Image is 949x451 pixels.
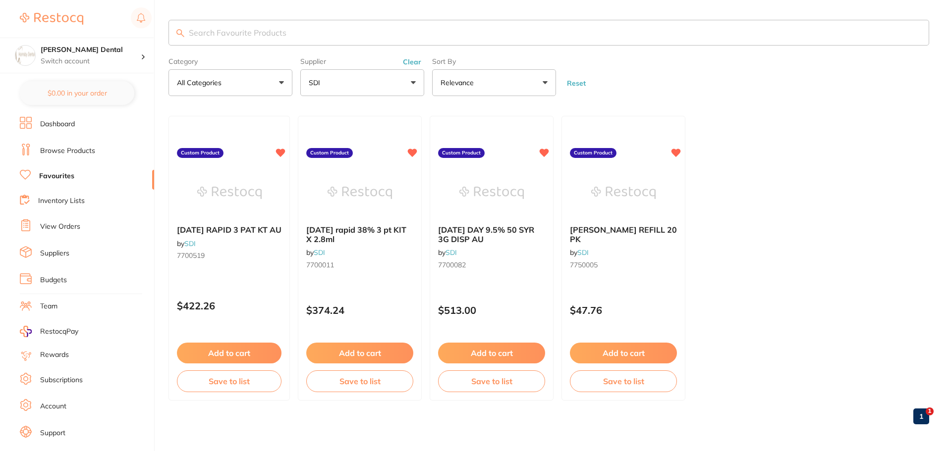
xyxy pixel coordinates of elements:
[309,78,324,88] p: SDI
[905,407,929,431] iframe: Intercom live chat
[926,407,934,415] span: 1
[577,248,589,257] a: SDI
[306,225,406,244] span: [DATE] rapid 38% 3 pt KIT X 2.8ml
[306,304,413,316] p: $374.24
[459,168,524,217] img: POLA DAY 9.5% 50 SYR 3G DISP AU
[306,248,325,257] span: by
[432,57,556,65] label: Sort By
[446,248,457,257] a: SDI
[570,225,677,244] b: EVA REFILL 20 PK
[438,370,545,392] button: Save to list
[306,260,334,269] span: 7700011
[300,69,424,96] button: SDI
[40,375,83,385] a: Subscriptions
[168,69,292,96] button: All Categories
[300,57,424,65] label: Supplier
[40,146,95,156] a: Browse Products
[591,168,656,217] img: EVA REFILL 20 PK
[913,406,929,426] a: 1
[438,248,457,257] span: by
[570,225,677,244] span: [PERSON_NAME] REFILL 20 PK
[168,20,929,46] input: Search Favourite Products
[570,248,589,257] span: by
[438,225,545,244] b: POLA DAY 9.5% 50 SYR 3G DISP AU
[400,57,424,66] button: Clear
[438,148,485,158] label: Custom Product
[41,56,141,66] p: Switch account
[570,148,616,158] label: Custom Product
[40,401,66,411] a: Account
[564,79,589,88] button: Reset
[438,225,534,244] span: [DATE] DAY 9.5% 50 SYR 3G DISP AU
[20,81,134,105] button: $0.00 in your order
[177,78,225,88] p: All Categories
[570,343,677,363] button: Add to cart
[306,343,413,363] button: Add to cart
[40,249,69,258] a: Suppliers
[314,248,325,257] a: SDI
[20,326,32,337] img: RestocqPay
[20,7,83,30] a: Restocq Logo
[306,148,353,158] label: Custom Product
[20,326,78,337] a: RestocqPay
[20,13,83,25] img: Restocq Logo
[168,57,292,65] label: Category
[40,119,75,129] a: Dashboard
[41,45,141,55] h4: Hornsby Dental
[438,304,545,316] p: $513.00
[570,370,677,392] button: Save to list
[40,327,78,337] span: RestocqPay
[438,260,466,269] span: 7700082
[177,239,196,248] span: by
[441,78,478,88] p: Relevance
[177,370,281,392] button: Save to list
[432,69,556,96] button: Relevance
[438,343,545,363] button: Add to cart
[177,300,281,311] p: $422.26
[306,225,413,244] b: Pola rapid 38% 3 pt KIT X 2.8ml
[306,370,413,392] button: Save to list
[177,251,205,260] span: 7700519
[40,222,80,232] a: View Orders
[40,428,65,438] a: Support
[570,260,598,269] span: 7750005
[15,46,35,65] img: Hornsby Dental
[177,148,223,158] label: Custom Product
[328,168,392,217] img: Pola rapid 38% 3 pt KIT X 2.8ml
[197,168,262,217] img: POLA RAPID 3 PAT KT AU
[570,304,677,316] p: $47.76
[38,196,85,206] a: Inventory Lists
[177,225,281,235] span: [DATE] RAPID 3 PAT KT AU
[40,350,69,360] a: Rewards
[177,225,281,234] b: POLA RAPID 3 PAT KT AU
[184,239,196,248] a: SDI
[40,301,57,311] a: Team
[39,171,74,181] a: Favourites
[177,343,281,363] button: Add to cart
[40,275,67,285] a: Budgets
